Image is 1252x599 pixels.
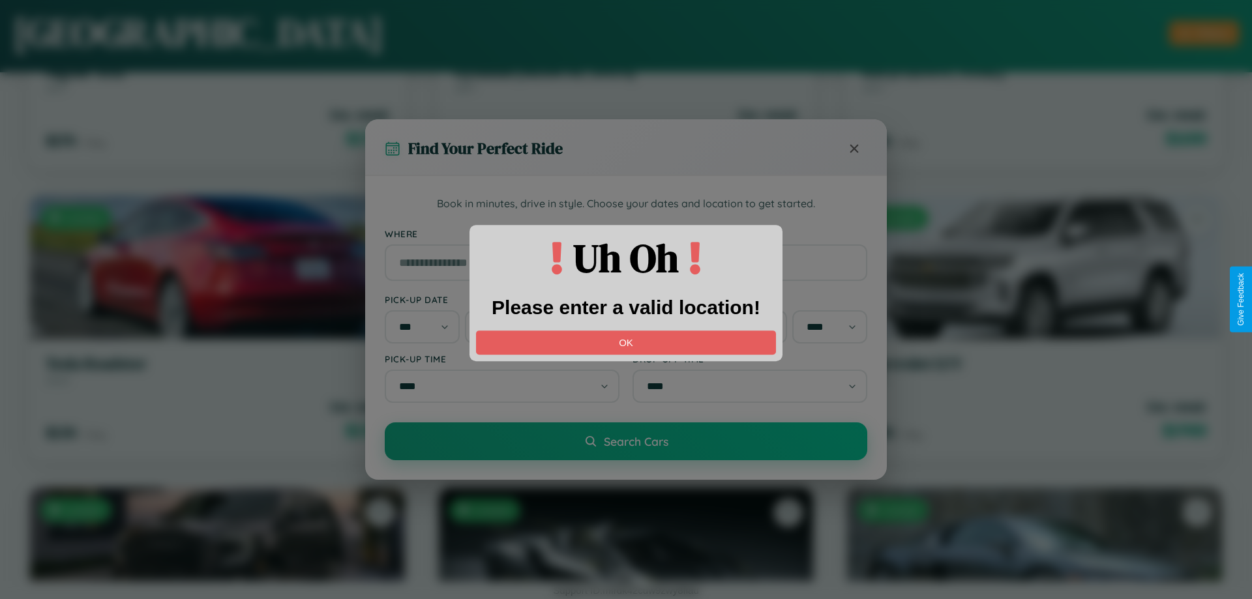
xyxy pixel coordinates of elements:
label: Pick-up Time [385,353,619,364]
label: Pick-up Date [385,294,619,305]
p: Book in minutes, drive in style. Choose your dates and location to get started. [385,196,867,212]
label: Where [385,228,867,239]
h3: Find Your Perfect Ride [408,138,563,159]
span: Search Cars [604,434,668,448]
label: Drop-off Time [633,353,867,364]
label: Drop-off Date [633,294,867,305]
